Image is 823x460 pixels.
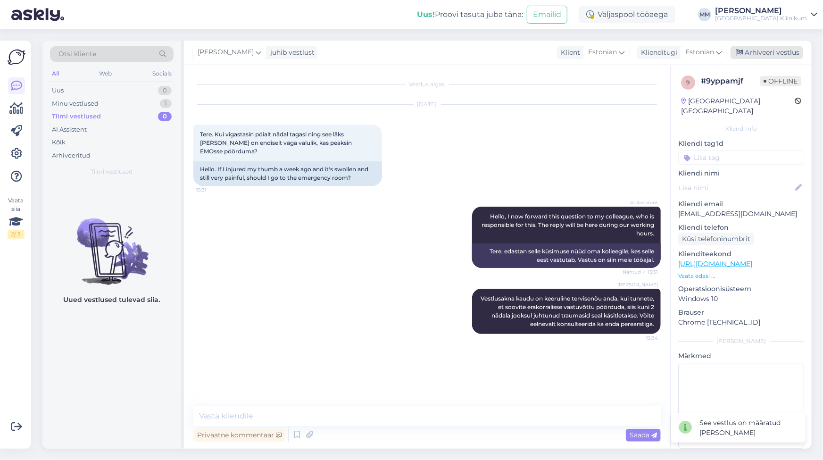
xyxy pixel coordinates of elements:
[52,125,87,134] div: AI Assistent
[731,46,803,59] div: Arhiveeri vestlus
[678,125,804,133] div: Kliendi info
[588,47,617,58] span: Estonian
[482,213,656,237] span: Hello, I now forward this question to my colleague, who is responsible for this. The reply will b...
[193,100,661,109] div: [DATE]
[417,10,435,19] b: Uus!
[91,167,133,176] span: Tiimi vestlused
[557,48,580,58] div: Klient
[52,112,101,121] div: Tiimi vestlused
[678,259,752,268] a: [URL][DOMAIN_NAME]
[150,67,174,80] div: Socials
[678,168,804,178] p: Kliendi nimi
[52,138,66,147] div: Kõik
[8,196,25,239] div: Vaata siia
[698,8,711,21] div: MM
[160,99,172,109] div: 1
[579,6,675,23] div: Väljaspool tööaega
[158,112,172,121] div: 0
[58,49,96,59] span: Otsi kliente
[266,48,315,58] div: juhib vestlust
[715,7,817,22] a: [PERSON_NAME][GEOGRAPHIC_DATA] Kliinikum
[637,48,677,58] div: Klienditugi
[678,139,804,149] p: Kliendi tag'id
[685,47,714,58] span: Estonian
[158,86,172,95] div: 0
[193,80,661,89] div: Vestlus algas
[200,131,353,155] span: Tere. Kui vigastasin pöialt nädal tagasi ning see läks [PERSON_NAME] on endiselt väga valulik, ka...
[760,76,801,86] span: Offline
[42,201,181,286] img: No chats
[8,230,25,239] div: 2 / 3
[630,431,657,439] span: Saada
[678,337,804,345] div: [PERSON_NAME]
[678,223,804,233] p: Kliendi telefon
[623,335,658,342] span: 15:34
[8,48,25,66] img: Askly Logo
[98,67,114,80] div: Web
[472,243,661,268] div: Tere, edastan selle küsimuse nüüd oma kolleegile, kes selle eest vastutab. Vastus on siin meie tö...
[715,7,807,15] div: [PERSON_NAME]
[678,233,754,245] div: Küsi telefoninumbrit
[678,351,804,361] p: Märkmed
[678,249,804,259] p: Klienditeekond
[52,151,91,160] div: Arhiveeritud
[623,268,658,276] span: Nähtud ✓ 15:31
[417,9,523,20] div: Proovi tasuta juba täna:
[678,272,804,280] p: Vaata edasi ...
[701,75,760,87] div: # 9yppamjf
[678,199,804,209] p: Kliendi email
[52,99,99,109] div: Minu vestlused
[623,199,658,206] span: AI Assistent
[193,161,382,186] div: Hello. If I injured my thumb a week ago and it's swollen and still very painful, should I go to t...
[64,295,160,305] p: Uued vestlused tulevad siia.
[678,308,804,318] p: Brauser
[678,284,804,294] p: Operatsioonisüsteem
[50,67,61,80] div: All
[193,429,285,442] div: Privaatne kommentaar
[196,186,232,193] span: 15:31
[527,6,567,24] button: Emailid
[678,294,804,304] p: Windows 10
[678,318,804,327] p: Chrome [TECHNICAL_ID]
[481,295,656,327] span: Vestlusakna kaudu on keeruline tervisenõu anda, kui tunnete, et soovite erakorralisse vastuvõttu ...
[617,281,658,288] span: [PERSON_NAME]
[679,183,793,193] input: Lisa nimi
[678,209,804,219] p: [EMAIL_ADDRESS][DOMAIN_NAME]
[678,151,804,165] input: Lisa tag
[687,79,690,86] span: 9
[198,47,254,58] span: [PERSON_NAME]
[699,418,798,438] div: See vestlus on määratud [PERSON_NAME]
[52,86,64,95] div: Uus
[681,96,795,116] div: [GEOGRAPHIC_DATA], [GEOGRAPHIC_DATA]
[715,15,807,22] div: [GEOGRAPHIC_DATA] Kliinikum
